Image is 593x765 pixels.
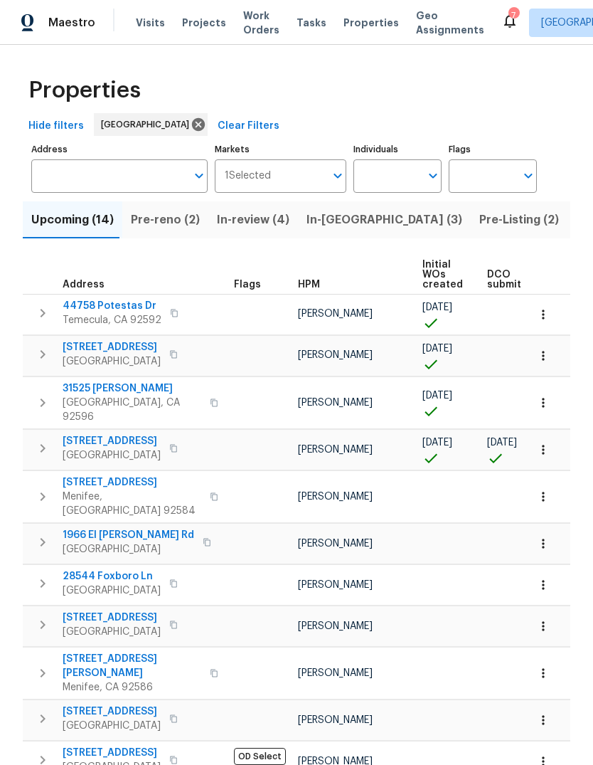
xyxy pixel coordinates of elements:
[296,18,326,28] span: Tasks
[306,210,462,230] span: In-[GEOGRAPHIC_DATA] (3)
[48,16,95,30] span: Maestro
[518,166,538,186] button: Open
[298,539,373,549] span: [PERSON_NAME]
[328,166,348,186] button: Open
[63,625,161,639] span: [GEOGRAPHIC_DATA]
[298,621,373,631] span: [PERSON_NAME]
[31,210,114,230] span: Upcoming (14)
[298,445,373,455] span: [PERSON_NAME]
[63,680,201,695] span: Menifee, CA 92586
[28,83,141,97] span: Properties
[298,715,373,725] span: [PERSON_NAME]
[298,350,373,360] span: [PERSON_NAME]
[423,166,443,186] button: Open
[136,16,165,30] span: Visits
[63,313,161,327] span: Temecula, CA 92592
[63,705,161,719] span: [STREET_ADDRESS]
[298,492,373,502] span: [PERSON_NAME]
[63,719,161,733] span: [GEOGRAPHIC_DATA]
[422,344,452,354] span: [DATE]
[63,340,161,354] span: [STREET_ADDRESS]
[225,170,271,182] span: 1 Selected
[63,354,161,369] span: [GEOGRAPHIC_DATA]
[63,611,161,625] span: [STREET_ADDRESS]
[416,9,484,37] span: Geo Assignments
[63,299,161,313] span: 44758 Potestas Dr
[94,113,208,136] div: [GEOGRAPHIC_DATA]
[212,113,285,139] button: Clear Filters
[298,398,373,408] span: [PERSON_NAME]
[343,16,399,30] span: Properties
[422,302,452,312] span: [DATE]
[215,145,347,154] label: Markets
[218,117,279,135] span: Clear Filters
[63,448,161,463] span: [GEOGRAPHIC_DATA]
[353,145,442,154] label: Individuals
[63,490,201,518] span: Menifee, [GEOGRAPHIC_DATA] 92584
[23,113,90,139] button: Hide filters
[63,280,105,290] span: Address
[63,396,201,424] span: [GEOGRAPHIC_DATA], CA 92596
[131,210,200,230] span: Pre-reno (2)
[101,117,195,132] span: [GEOGRAPHIC_DATA]
[63,528,194,542] span: 1966 El [PERSON_NAME] Rd
[63,746,161,760] span: [STREET_ADDRESS]
[422,438,452,448] span: [DATE]
[243,9,279,37] span: Work Orders
[422,391,452,401] span: [DATE]
[63,381,201,396] span: 31525 [PERSON_NAME]
[487,270,538,290] span: DCO submitted
[234,280,261,290] span: Flags
[487,438,517,448] span: [DATE]
[63,652,201,680] span: [STREET_ADDRESS][PERSON_NAME]
[28,117,84,135] span: Hide filters
[31,145,208,154] label: Address
[63,542,194,556] span: [GEOGRAPHIC_DATA]
[298,668,373,678] span: [PERSON_NAME]
[234,748,286,765] span: OD Select
[298,280,320,290] span: HPM
[63,434,161,448] span: [STREET_ADDRESS]
[298,309,373,319] span: [PERSON_NAME]
[217,210,289,230] span: In-review (4)
[182,16,226,30] span: Projects
[189,166,209,186] button: Open
[508,9,518,23] div: 7
[63,569,161,584] span: 28544 Foxboro Ln
[298,580,373,590] span: [PERSON_NAME]
[422,260,463,290] span: Initial WOs created
[479,210,559,230] span: Pre-Listing (2)
[63,475,201,490] span: [STREET_ADDRESS]
[63,584,161,598] span: [GEOGRAPHIC_DATA]
[449,145,537,154] label: Flags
